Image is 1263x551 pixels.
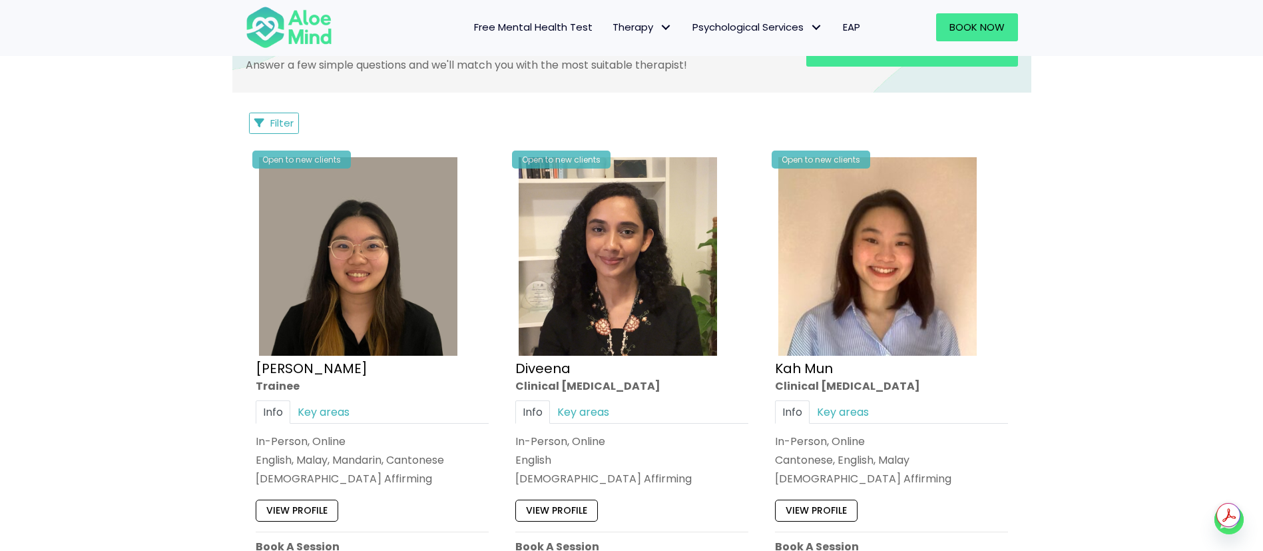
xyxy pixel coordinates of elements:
[807,18,826,37] span: Psychological Services: submenu
[833,13,870,41] a: EAP
[682,13,833,41] a: Psychological ServicesPsychological Services: submenu
[249,113,300,134] button: Filter Listings
[256,358,368,377] a: [PERSON_NAME]
[464,13,603,41] a: Free Mental Health Test
[512,151,611,169] div: Open to new clients
[515,434,748,449] div: In-Person, Online
[290,400,357,424] a: Key areas
[350,13,870,41] nav: Menu
[603,13,682,41] a: TherapyTherapy: submenu
[775,452,1008,468] p: Cantonese, English, Malay
[252,151,351,169] div: Open to new clients
[256,400,290,424] a: Info
[775,358,833,377] a: Kah Mun
[246,5,332,49] img: Aloe mind Logo
[775,434,1008,449] div: In-Person, Online
[519,157,717,356] img: IMG_1660 – Diveena Nair
[772,151,870,169] div: Open to new clients
[259,157,457,356] img: Profile – Xin Yi
[474,20,593,34] span: Free Mental Health Test
[1214,505,1244,534] a: Whatsapp
[775,471,1008,486] div: [DEMOGRAPHIC_DATA] Affirming
[256,452,489,468] p: English, Malay, Mandarin, Cantonese
[515,500,598,521] a: View profile
[256,471,489,486] div: [DEMOGRAPHIC_DATA] Affirming
[843,20,860,34] span: EAP
[515,378,748,393] div: Clinical [MEDICAL_DATA]
[778,157,977,356] img: Kah Mun-profile-crop-300×300
[775,378,1008,393] div: Clinical [MEDICAL_DATA]
[550,400,617,424] a: Key areas
[656,18,676,37] span: Therapy: submenu
[270,116,294,130] span: Filter
[810,400,876,424] a: Key areas
[936,13,1018,41] a: Book Now
[515,471,748,486] div: [DEMOGRAPHIC_DATA] Affirming
[775,400,810,424] a: Info
[256,378,489,393] div: Trainee
[692,20,823,34] span: Psychological Services
[256,434,489,449] div: In-Person, Online
[613,20,672,34] span: Therapy
[515,452,748,468] p: English
[246,57,786,73] p: Answer a few simple questions and we'll match you with the most suitable therapist!
[515,358,571,377] a: Diveena
[515,400,550,424] a: Info
[949,20,1005,34] span: Book Now
[256,500,338,521] a: View profile
[775,500,858,521] a: View profile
